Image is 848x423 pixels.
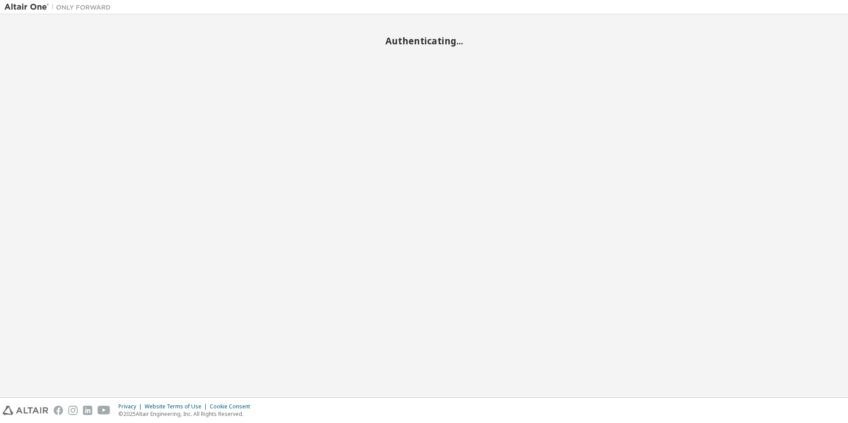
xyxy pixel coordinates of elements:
[54,406,63,415] img: facebook.svg
[4,35,844,47] h2: Authenticating...
[4,3,115,12] img: Altair One
[98,406,110,415] img: youtube.svg
[118,403,145,410] div: Privacy
[83,406,92,415] img: linkedin.svg
[68,406,78,415] img: instagram.svg
[145,403,210,410] div: Website Terms of Use
[210,403,255,410] div: Cookie Consent
[118,410,255,418] p: © 2025 Altair Engineering, Inc. All Rights Reserved.
[3,406,48,415] img: altair_logo.svg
